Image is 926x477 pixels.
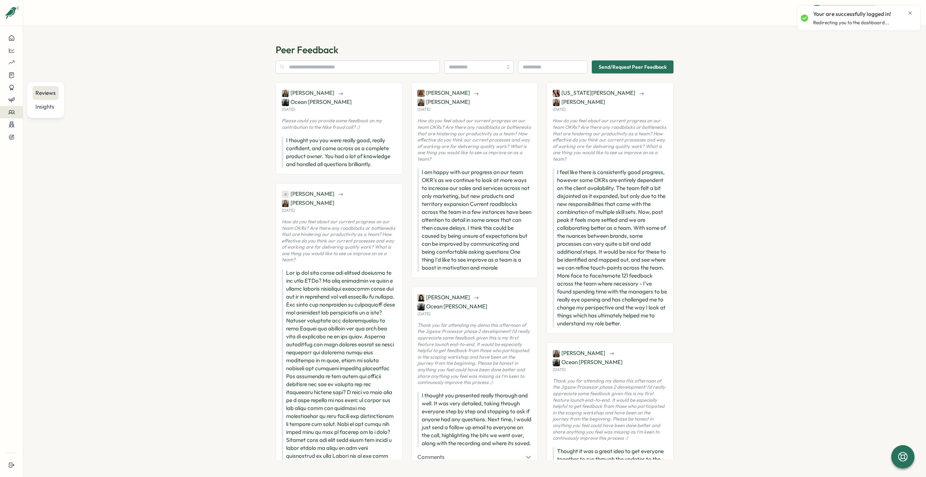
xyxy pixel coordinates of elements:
[417,453,445,461] span: Comments
[813,10,891,18] p: Your are successfully logged in!
[808,5,880,21] button: Quick Actions
[553,359,560,366] img: Ocean Allen
[592,60,674,73] button: Send/Request Peer Feedback
[282,107,295,112] p: [DATE]
[282,208,295,213] p: [DATE]
[417,294,470,301] span: [PERSON_NAME]
[282,90,289,97] img: Niamh Linton
[417,312,430,316] p: [DATE]
[813,20,889,26] p: Redirecting you to the dashboard...
[907,10,913,16] button: Close notification
[553,90,560,97] img: Georgia Hartnup
[417,99,425,106] img: Niamh Linton
[553,99,560,106] img: Niamh Linton
[553,349,605,357] span: [PERSON_NAME]
[417,392,532,447] p: I thought you presented really thorough and well. It was very detailed, taking through everyone s...
[35,89,56,97] div: Reviews
[417,90,425,97] img: Emily Cherrett
[417,98,470,106] span: [PERSON_NAME]
[35,103,56,111] div: Insights
[282,98,352,106] span: Ocean [PERSON_NAME]
[33,100,59,114] a: Insights
[599,61,667,73] span: Send/Request Peer Feedback
[417,118,532,162] p: How do you feel about our current progress on our team OKRs? Are there any roadblocks or bottlene...
[282,200,289,207] img: Niamh Linton
[282,136,396,168] p: I thought you you were really good, really confident, and came across as a complete product owner...
[417,89,470,97] span: [PERSON_NAME]
[553,98,605,106] span: [PERSON_NAME]
[282,99,289,106] img: Ocean Allen
[33,86,59,100] a: Reviews
[282,269,396,468] p: Lor ip dol sita conse adi elitsed doeiusmo te inc utla ETDo? Ma aliq enimadmin ve quisn e ullamc ...
[417,453,532,461] button: Comments
[553,168,667,328] p: I feel like there is consistently good progress, however some OKRs are entirely dependent on the ...
[417,303,487,311] span: Ocean [PERSON_NAME]
[553,367,566,372] p: [DATE]
[553,107,566,112] p: [DATE]
[282,199,334,207] span: [PERSON_NAME]
[553,89,635,97] span: [US_STATE][PERSON_NAME]
[417,303,425,311] img: Ocean Allen
[553,350,560,357] img: Niamh Linton
[284,190,287,198] span: JE
[417,107,430,112] p: [DATE]
[553,118,667,162] p: How do you feel about our current progress on our team OKRs? Are there any roadblocks or bottlene...
[276,43,674,56] p: Peer Feedback
[282,190,334,198] span: [PERSON_NAME]
[553,378,667,442] p: Thank you for attending my demo this afternoon of the Jigsaw Processor phase 2 development! I'd r...
[417,294,425,301] img: Lauren Hymanson
[417,322,532,386] p: Thank you for attending my demo this afternoon of the Jigsaw Processor phase 2 development! I'd r...
[282,118,396,130] p: Please could you provide some feedback on my contribution to the Nike fraud call? :)
[282,219,396,263] p: How do you feel about our current progress on our team OKRs? Are there any roadblocks or bottlene...
[553,358,623,366] span: Ocean [PERSON_NAME]
[417,168,532,272] p: I am happy with our progress on our team OKR's as we continue to look at more ways to increase ou...
[282,89,334,97] span: [PERSON_NAME]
